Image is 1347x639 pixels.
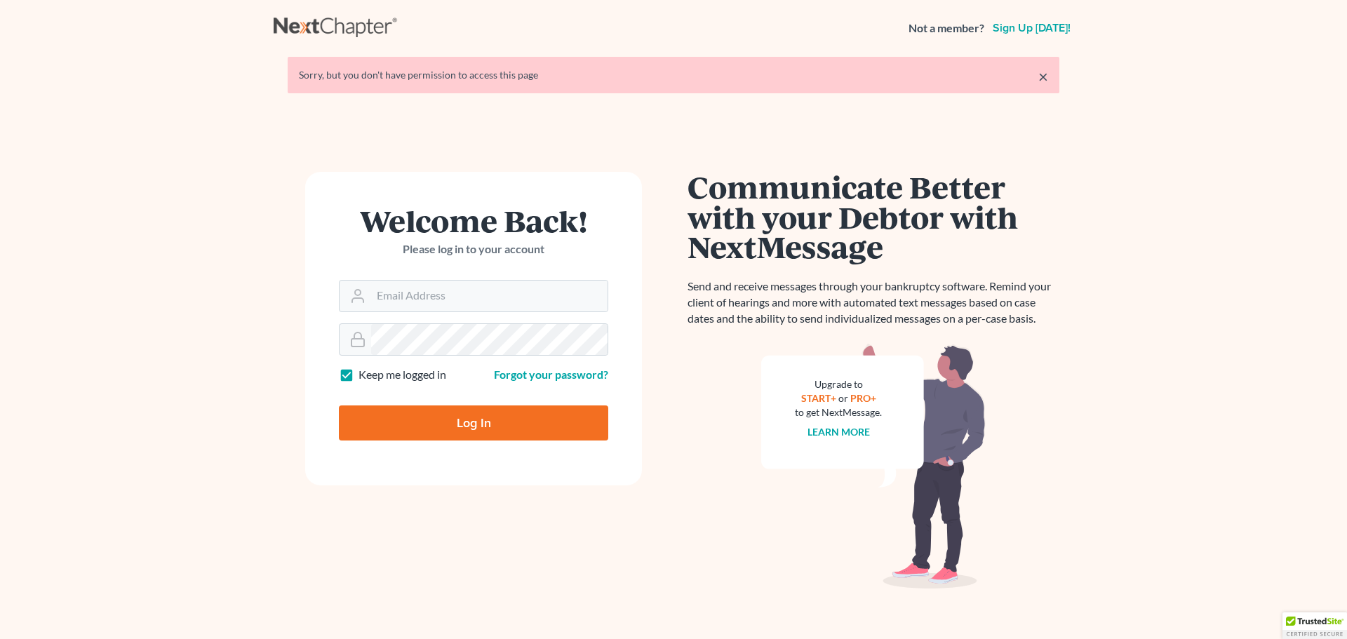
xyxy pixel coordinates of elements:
span: or [838,392,848,404]
div: Sorry, but you don't have permission to access this page [299,68,1048,82]
strong: Not a member? [909,20,984,36]
a: × [1038,68,1048,85]
div: Upgrade to [795,377,882,391]
p: Please log in to your account [339,241,608,257]
a: PRO+ [850,392,876,404]
a: START+ [801,392,836,404]
input: Email Address [371,281,608,311]
div: to get NextMessage. [795,405,882,419]
h1: Communicate Better with your Debtor with NextMessage [688,172,1059,262]
a: Learn more [807,426,870,438]
p: Send and receive messages through your bankruptcy software. Remind your client of hearings and mo... [688,278,1059,327]
a: Sign up [DATE]! [990,22,1073,34]
a: Forgot your password? [494,368,608,381]
label: Keep me logged in [358,367,446,383]
img: nextmessage_bg-59042aed3d76b12b5cd301f8e5b87938c9018125f34e5fa2b7a6b67550977c72.svg [761,344,986,589]
div: TrustedSite Certified [1282,612,1347,639]
input: Log In [339,405,608,440]
h1: Welcome Back! [339,206,608,236]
